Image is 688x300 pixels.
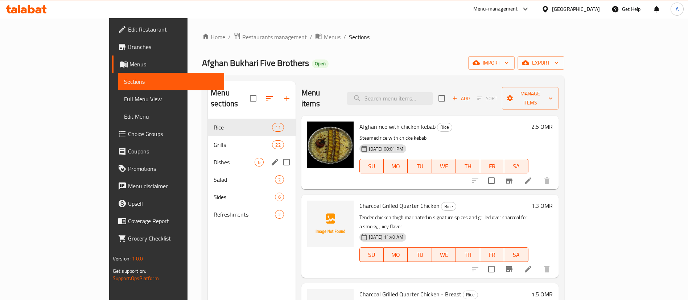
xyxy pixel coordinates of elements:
span: Manage items [508,89,552,107]
span: Version: [113,254,131,263]
span: 1.0.0 [132,254,143,263]
span: SA [507,250,525,260]
a: Coverage Report [112,212,224,230]
p: Tender chicken thigh marinated in signature spices and grilled over charcoal for a smoky, juicy f... [359,213,528,231]
span: Sort sections [261,90,278,107]
span: 2 [275,176,284,183]
button: delete [538,260,556,278]
span: 22 [272,141,283,148]
span: Add item [449,93,473,104]
span: Sides [214,193,275,201]
button: Add [449,93,473,104]
button: Add section [278,90,296,107]
span: Select to update [484,262,499,277]
span: Select all sections [246,91,261,106]
span: Restaurants management [242,33,307,41]
a: Support.OpsPlatform [113,274,159,283]
a: Sections [118,73,224,90]
div: Menu-management [473,5,518,13]
img: Charcoal Grilled Quarter Chicken [307,201,354,247]
button: Branch-specific-item [500,172,518,189]
span: SU [363,161,381,172]
span: Upsell [128,199,218,208]
span: Grocery Checklist [128,234,218,243]
span: Dishes [214,158,254,167]
button: TH [456,159,480,173]
span: 2 [275,211,284,218]
a: Upsell [112,195,224,212]
h6: 2.5 OMR [531,122,553,132]
span: WE [435,250,453,260]
span: Menus [129,60,218,69]
button: WE [432,159,456,173]
h2: Menu items [301,87,338,109]
span: Salad [214,175,275,184]
a: Edit Menu [118,108,224,125]
span: SU [363,250,381,260]
span: Coverage Report [128,217,218,225]
li: / [343,33,346,41]
span: TU [411,250,429,260]
span: Rice [214,123,272,132]
button: Manage items [502,87,558,110]
span: Select section [434,91,449,106]
div: Rice [463,291,478,299]
span: Afghan Bukhari Five Brothers [202,55,309,71]
span: Select to update [484,173,499,188]
a: Full Menu View [118,90,224,108]
button: MO [384,247,408,262]
div: [GEOGRAPHIC_DATA] [552,5,600,13]
li: / [310,33,312,41]
button: import [468,56,515,70]
button: export [518,56,564,70]
span: Rice [441,202,456,211]
span: MO [387,161,405,172]
div: Refreshments [214,210,275,219]
div: items [272,140,284,149]
h6: 1.3 OMR [531,201,553,211]
nav: breadcrumb [202,32,564,42]
span: Get support on: [113,266,146,276]
button: TU [408,159,432,173]
span: TH [459,161,477,172]
a: Edit menu item [524,176,532,185]
a: Edit Restaurant [112,21,224,38]
span: Menus [324,33,341,41]
span: MO [387,250,405,260]
span: Full Menu View [124,95,218,103]
span: A [676,5,679,13]
button: MO [384,159,408,173]
a: Menu disclaimer [112,177,224,195]
span: Select section first [473,93,502,104]
span: Menu disclaimer [128,182,218,190]
input: search [347,92,433,105]
button: TH [456,247,480,262]
span: 11 [272,124,283,131]
button: SA [504,159,528,173]
button: FR [480,159,504,173]
span: FR [483,161,501,172]
a: Menus [112,56,224,73]
span: Rice [437,123,452,131]
div: items [275,175,284,184]
span: 6 [255,159,263,166]
a: Promotions [112,160,224,177]
span: TH [459,250,477,260]
span: Promotions [128,164,218,173]
div: items [275,210,284,219]
h2: Menu sections [211,87,250,109]
button: TU [408,247,432,262]
li: / [228,33,231,41]
button: WE [432,247,456,262]
nav: Menu sections [208,116,296,226]
div: Salad2 [208,171,296,188]
span: Grills [214,140,272,149]
a: Branches [112,38,224,56]
a: Coupons [112,143,224,160]
span: Charcoal Grilled Quarter Chicken [359,200,440,211]
span: Choice Groups [128,130,218,138]
span: Open [312,61,329,67]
